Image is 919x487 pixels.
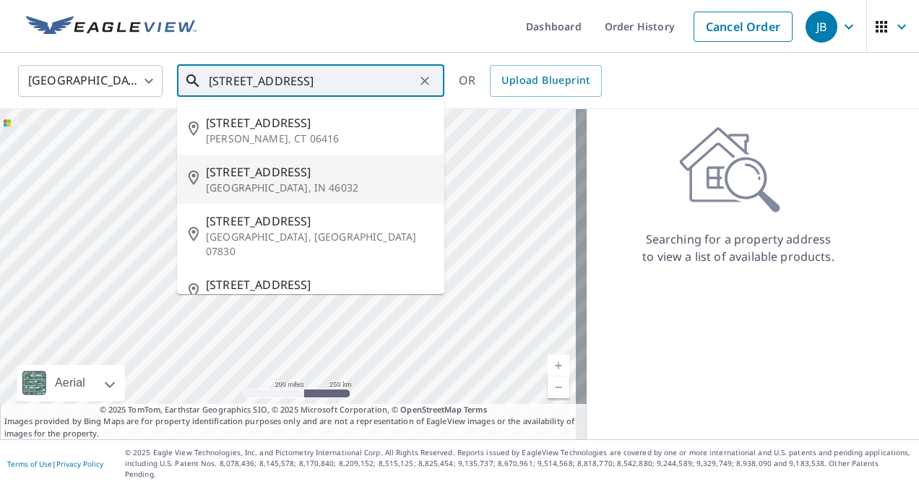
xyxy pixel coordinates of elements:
a: Terms of Use [7,459,52,469]
button: Clear [415,71,435,91]
p: [GEOGRAPHIC_DATA], [GEOGRAPHIC_DATA] 07830 [206,230,433,259]
div: Aerial [17,365,125,401]
span: [STREET_ADDRESS] [206,276,433,293]
a: Current Level 5, Zoom Out [548,376,569,398]
span: [STREET_ADDRESS] [206,212,433,230]
div: OR [459,65,602,97]
p: [GEOGRAPHIC_DATA] [206,293,433,308]
a: Privacy Policy [56,459,103,469]
a: Upload Blueprint [490,65,601,97]
span: [STREET_ADDRESS] [206,114,433,132]
input: Search by address or latitude-longitude [209,61,415,101]
a: Cancel Order [694,12,793,42]
p: [GEOGRAPHIC_DATA], IN 46032 [206,181,433,195]
p: Searching for a property address to view a list of available products. [642,230,835,265]
a: Terms [464,404,488,415]
span: © 2025 TomTom, Earthstar Geographics SIO, © 2025 Microsoft Corporation, © [100,404,488,416]
a: OpenStreetMap [400,404,461,415]
img: EV Logo [26,16,197,38]
div: Aerial [51,365,90,401]
p: © 2025 Eagle View Technologies, Inc. and Pictometry International Corp. All Rights Reserved. Repo... [125,447,912,480]
span: [STREET_ADDRESS] [206,163,433,181]
div: [GEOGRAPHIC_DATA] [18,61,163,101]
p: [PERSON_NAME], CT 06416 [206,132,433,146]
a: Current Level 5, Zoom In [548,355,569,376]
p: | [7,460,103,468]
span: Upload Blueprint [501,72,590,90]
div: JB [806,11,837,43]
